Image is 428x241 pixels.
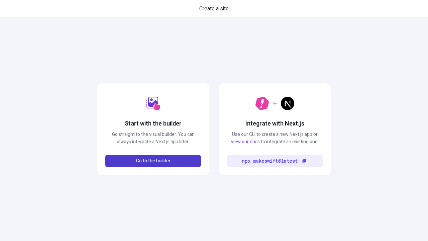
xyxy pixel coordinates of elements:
p: Go straight to the visual builder. You can always integrate a Next.js app later. [105,131,201,146]
span: Go to the builder [136,157,171,165]
span: Create a site [199,5,229,13]
h2: Start with the builder [125,119,182,128]
code: npx makeswift@latest [242,157,298,165]
a: view our docs [231,138,260,145]
button: Go to the builder [105,155,201,167]
p: Use our CLI to create a new Next.js app or to integrate an existing one. [227,131,323,146]
h2: Integrate with Next.js [245,119,304,128]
